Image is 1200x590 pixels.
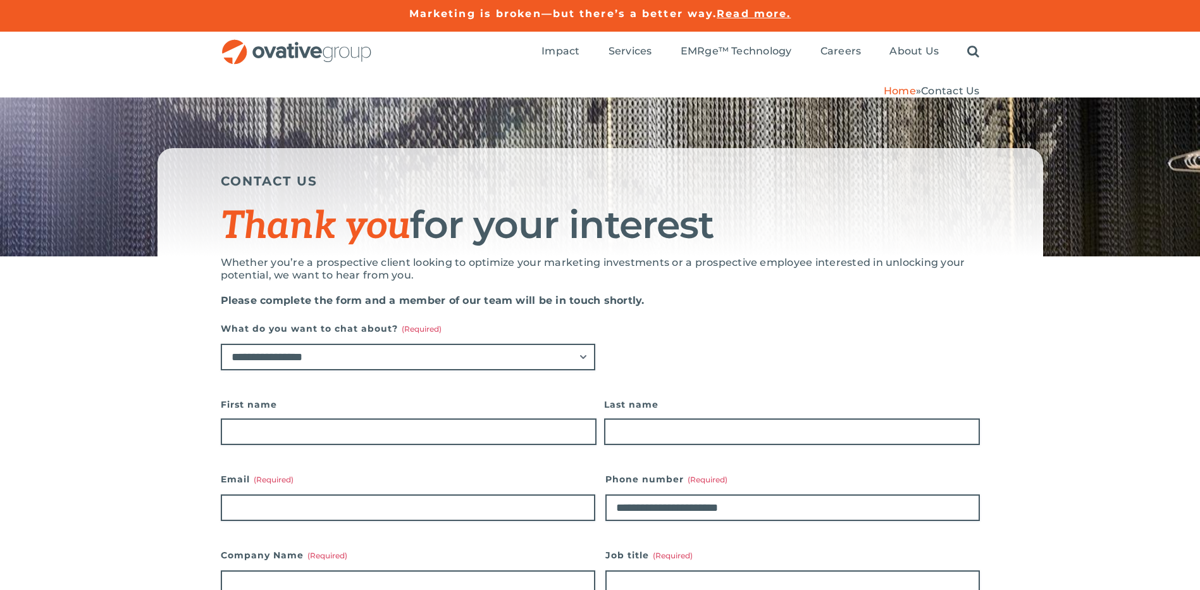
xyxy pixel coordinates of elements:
[884,85,916,97] a: Home
[221,470,595,488] label: Email
[605,546,980,564] label: Job title
[307,551,347,560] span: (Required)
[221,396,597,413] label: First name
[967,45,979,59] a: Search
[889,45,939,58] span: About Us
[541,45,579,59] a: Impact
[221,173,980,189] h5: CONTACT US
[221,38,373,50] a: OG_Full_horizontal_RGB
[681,45,792,59] a: EMRge™ Technology
[402,324,442,334] span: (Required)
[221,546,595,564] label: Company Name
[254,475,294,484] span: (Required)
[541,32,979,72] nav: Menu
[221,204,411,249] span: Thank you
[681,45,792,58] span: EMRge™ Technology
[717,8,791,20] a: Read more.
[884,85,980,97] span: »
[609,45,652,59] a: Services
[609,45,652,58] span: Services
[221,294,645,306] strong: Please complete the form and a member of our team will be in touch shortly.
[221,320,595,337] label: What do you want to chat about?
[921,85,979,97] span: Contact Us
[221,256,980,282] p: Whether you’re a prospective client looking to optimize your marketing investments or a prospecti...
[604,396,980,413] label: Last name
[221,204,980,247] h1: for your interest
[820,45,862,59] a: Careers
[820,45,862,58] span: Careers
[688,475,727,484] span: (Required)
[541,45,579,58] span: Impact
[605,470,980,488] label: Phone number
[653,551,693,560] span: (Required)
[889,45,939,59] a: About Us
[409,8,717,20] a: Marketing is broken—but there’s a better way.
